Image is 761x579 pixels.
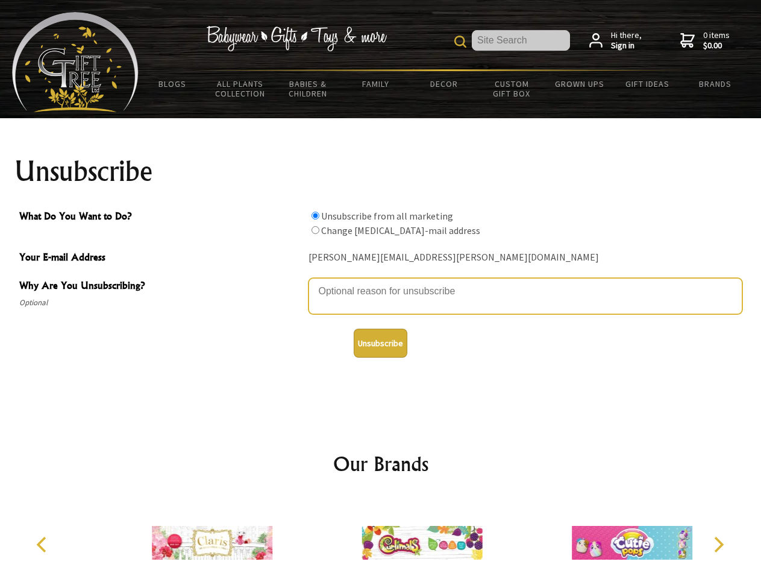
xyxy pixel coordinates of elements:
[312,212,319,220] input: What Do You Want to Do?
[321,224,480,236] label: Change [MEDICAL_DATA]-mail address
[207,71,275,106] a: All Plants Collection
[611,30,642,51] span: Hi there,
[274,71,342,106] a: Babies & Children
[613,71,681,96] a: Gift Ideas
[478,71,546,106] a: Custom Gift Box
[12,12,139,112] img: Babyware - Gifts - Toys and more...
[342,71,410,96] a: Family
[308,248,742,267] div: [PERSON_NAME][EMAIL_ADDRESS][PERSON_NAME][DOMAIN_NAME]
[312,226,319,234] input: What Do You Want to Do?
[589,30,642,51] a: Hi there,Sign in
[680,30,730,51] a: 0 items$0.00
[545,71,613,96] a: Grown Ups
[19,296,302,310] span: Optional
[19,278,302,296] span: Why Are You Unsubscribing?
[454,36,466,48] img: product search
[308,278,742,314] textarea: Why Are You Unsubscribing?
[14,157,747,186] h1: Unsubscribe
[321,210,453,222] label: Unsubscribe from all marketing
[30,531,57,558] button: Previous
[206,26,387,51] img: Babywear - Gifts - Toys & more
[354,329,407,358] button: Unsubscribe
[472,30,570,51] input: Site Search
[19,250,302,267] span: Your E-mail Address
[19,209,302,226] span: What Do You Want to Do?
[703,40,730,51] strong: $0.00
[705,531,731,558] button: Next
[24,449,738,478] h2: Our Brands
[139,71,207,96] a: BLOGS
[611,40,642,51] strong: Sign in
[703,30,730,51] span: 0 items
[681,71,750,96] a: Brands
[410,71,478,96] a: Decor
